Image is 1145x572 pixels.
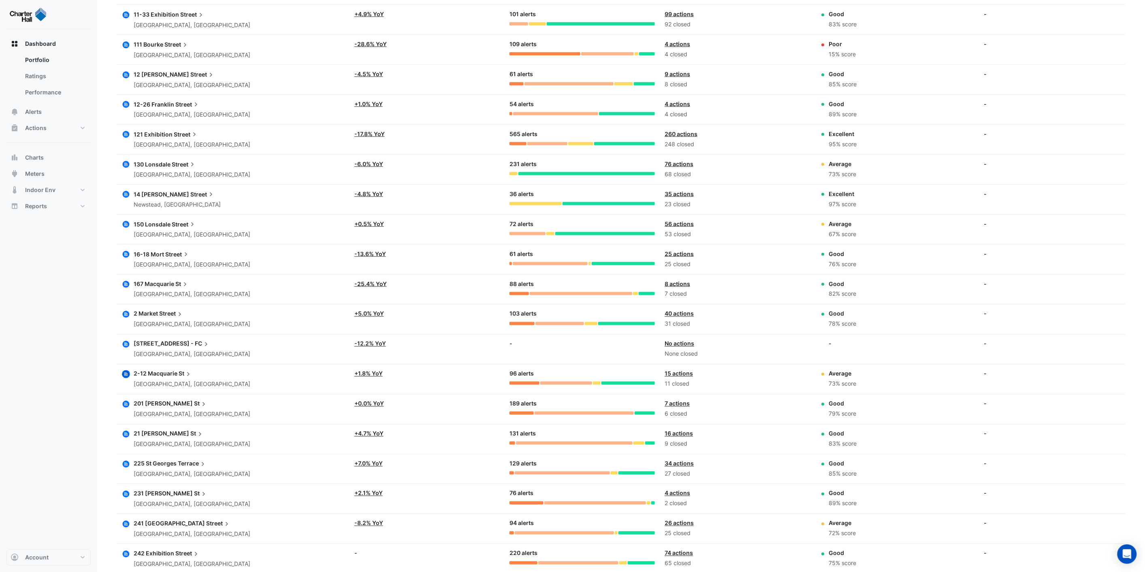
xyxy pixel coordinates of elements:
span: Actions [25,124,47,132]
span: St [194,399,208,408]
div: 76 alerts [510,489,655,498]
app-icon: Indoor Env [11,186,19,194]
div: [GEOGRAPHIC_DATA], [GEOGRAPHIC_DATA] [134,380,250,389]
span: St [175,280,189,288]
span: 130 Lonsdale [134,161,171,168]
div: 231 alerts [510,160,655,169]
a: Portfolio [19,52,91,68]
div: 85% score [829,80,857,89]
div: 73% score [829,170,857,179]
div: - [984,220,987,228]
button: Actions [6,120,91,136]
app-icon: Alerts [11,108,19,116]
div: Good [829,459,857,468]
span: Terrace [178,459,207,468]
span: 241 [GEOGRAPHIC_DATA] [134,520,205,527]
a: 4 actions [665,41,690,47]
div: [GEOGRAPHIC_DATA], [GEOGRAPHIC_DATA] [134,51,250,60]
button: Reports [6,198,91,214]
a: Ratings [19,68,91,84]
span: 14 [PERSON_NAME] [134,191,189,198]
div: 7 closed [665,290,810,299]
div: 4 closed [665,50,810,59]
span: Street [159,309,184,318]
div: Good [829,399,857,408]
div: - [984,70,987,78]
div: 82% score [829,290,857,299]
button: Indoor Env [6,182,91,198]
app-icon: Actions [11,124,19,132]
span: Reports [25,202,47,210]
div: [GEOGRAPHIC_DATA], [GEOGRAPHIC_DATA] [134,500,250,509]
a: 260 actions [665,130,697,137]
div: - [984,190,987,198]
a: Performance [19,84,91,100]
app-icon: Charts [11,154,19,162]
a: 15 actions [665,370,693,377]
div: Good [829,100,857,108]
a: -28.6% YoY [354,41,387,47]
div: 220 alerts [510,549,655,558]
div: 89% score [829,499,857,508]
a: 4 actions [665,490,690,497]
span: Account [25,553,49,561]
div: Dashboard [6,52,91,104]
div: Average [829,369,857,378]
a: -12.2% YoY [354,340,386,347]
div: 76% score [829,260,857,269]
a: 4 actions [665,100,690,107]
app-icon: Meters [11,170,19,178]
span: Street [180,10,205,19]
div: - [984,160,987,168]
div: Average [829,519,856,527]
span: Street [172,220,196,228]
a: 74 actions [665,550,693,557]
button: Meters [6,166,91,182]
button: Charts [6,149,91,166]
div: 72 alerts [510,220,655,229]
div: 129 alerts [510,459,655,469]
div: Average [829,220,857,228]
div: 78% score [829,320,857,329]
span: Meters [25,170,45,178]
a: +5.0% YoY [354,310,384,317]
div: [GEOGRAPHIC_DATA], [GEOGRAPHIC_DATA] [134,560,250,569]
div: - [354,549,500,557]
div: [GEOGRAPHIC_DATA], [GEOGRAPHIC_DATA] [134,470,250,479]
app-icon: Dashboard [11,40,19,48]
div: - [984,40,987,48]
div: - [510,339,655,348]
div: 61 alerts [510,70,655,79]
div: [GEOGRAPHIC_DATA], [GEOGRAPHIC_DATA] [134,81,250,90]
span: 11-33 Exhibition [134,11,179,18]
a: +1.0% YoY [354,100,383,107]
div: 15% score [829,50,856,59]
span: 225 St Georges [134,460,177,467]
a: 35 actions [665,190,694,197]
div: 85% score [829,470,857,479]
a: -13.6% YoY [354,250,386,257]
div: - [984,489,987,497]
a: 7 actions [665,400,690,407]
a: 40 actions [665,310,694,317]
a: 26 actions [665,520,694,527]
div: - [984,100,987,108]
div: 25 closed [665,260,810,269]
div: 565 alerts [510,130,655,139]
div: 189 alerts [510,399,655,409]
a: +4.9% YoY [354,11,384,17]
div: 11 closed [665,380,810,389]
div: [GEOGRAPHIC_DATA], [GEOGRAPHIC_DATA] [134,410,250,419]
div: 27 closed [665,470,810,479]
div: Excellent [829,130,857,138]
span: 201 [PERSON_NAME] [134,400,193,407]
span: 2 Market [134,310,158,317]
div: 79% score [829,410,857,419]
div: - [984,280,987,288]
div: None closed [665,350,810,359]
div: 67% score [829,230,857,239]
a: 8 actions [665,280,690,287]
div: 94 alerts [510,519,655,528]
div: Newstead, [GEOGRAPHIC_DATA] [134,200,221,209]
a: +7.0% YoY [354,460,383,467]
